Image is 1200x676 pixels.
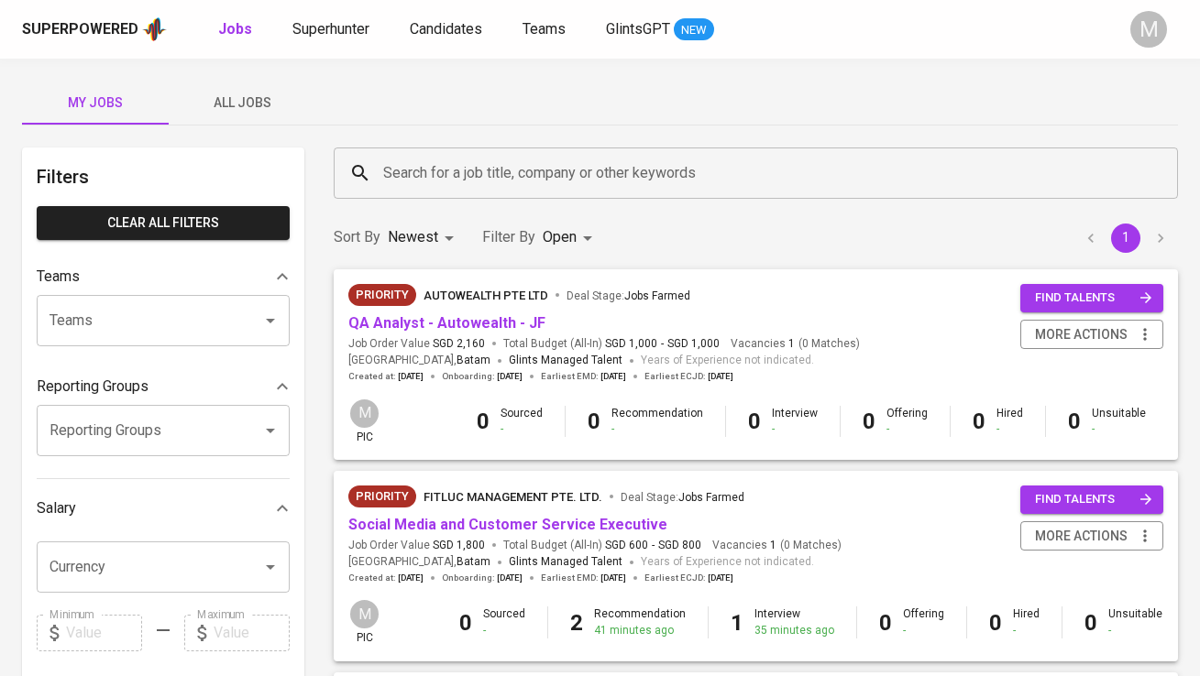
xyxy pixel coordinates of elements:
button: page 1 [1111,224,1140,253]
span: [DATE] [497,370,523,383]
span: [DATE] [600,370,626,383]
a: GlintsGPT NEW [606,18,714,41]
b: 0 [1068,409,1081,434]
div: - [1013,623,1040,638]
span: Earliest ECJD : [644,370,733,383]
span: AUTOWEALTH PTE LTD [424,289,548,302]
div: - [483,623,525,638]
span: [DATE] [398,572,424,584]
p: Salary [37,497,76,519]
b: 1 [731,610,743,636]
div: Recommendation [611,406,703,437]
div: Reporting Groups [37,368,290,405]
span: [DATE] [398,370,424,383]
span: Earliest EMD : [541,370,626,383]
span: Vacancies ( 0 Matches ) [731,336,860,352]
span: Jobs Farmed [624,289,690,302]
div: Offering [903,606,944,638]
b: 0 [863,409,875,434]
b: 0 [748,409,761,434]
button: Clear All filters [37,206,290,240]
b: 0 [1084,610,1097,636]
span: 1 [767,538,776,553]
div: - [996,421,1023,437]
div: Open [543,221,599,255]
span: find talents [1035,489,1152,510]
div: Salary [37,490,290,527]
span: [GEOGRAPHIC_DATA] , [348,553,490,572]
span: Vacancies ( 0 Matches ) [712,538,842,553]
a: Jobs [218,18,256,41]
span: Onboarding : [442,370,523,383]
div: Recommendation [594,606,686,638]
button: Open [258,308,283,333]
span: SGD 1,000 [667,336,720,352]
span: Total Budget (All-In) [503,538,701,553]
button: find talents [1020,485,1163,514]
button: Open [258,554,283,580]
span: more actions [1035,525,1128,548]
p: Sort By [334,226,380,248]
a: Teams [523,18,569,41]
span: My Jobs [33,92,158,114]
span: find talents [1035,288,1152,309]
a: Superhunter [292,18,373,41]
span: SGD 600 [605,538,648,553]
div: Hired [1013,606,1040,638]
div: New Job received from Demand Team [348,284,416,306]
span: FITLUC MANAGEMENT PTE. LTD. [424,490,602,504]
span: Glints Managed Talent [509,555,622,568]
span: Jobs Farmed [678,491,744,504]
h6: Filters [37,162,290,191]
div: M [348,598,380,630]
img: app logo [142,16,167,43]
div: - [1092,421,1146,437]
div: - [1108,623,1162,638]
span: Created at : [348,370,424,383]
div: Superpowered [22,19,138,40]
b: 0 [973,409,985,434]
div: Offering [886,406,928,437]
input: Value [214,615,290,651]
div: Teams [37,258,290,295]
input: Value [66,615,142,651]
a: Candidates [410,18,486,41]
div: - [886,421,928,437]
b: 0 [588,409,600,434]
span: Deal Stage : [621,491,744,504]
nav: pagination navigation [1073,224,1178,253]
button: Open [258,418,283,443]
span: Created at : [348,572,424,584]
a: Superpoweredapp logo [22,16,167,43]
span: Priority [348,286,416,304]
b: Jobs [218,20,252,38]
span: 1 [786,336,795,352]
span: Open [543,228,577,245]
span: SGD 800 [658,538,701,553]
p: Teams [37,266,80,288]
div: Unsuitable [1108,606,1162,638]
span: - [652,538,655,553]
span: Batam [457,553,490,572]
div: Unsuitable [1092,406,1146,437]
span: NEW [674,21,714,39]
p: Newest [388,226,438,248]
span: Deal Stage : [567,289,690,302]
span: more actions [1035,323,1128,346]
div: Sourced [501,406,543,437]
div: - [903,623,944,638]
p: Filter By [482,226,535,248]
div: New Job received from Demand Team [348,485,416,507]
div: - [611,421,703,437]
div: M [1130,11,1167,48]
span: Onboarding : [442,572,523,584]
div: Interview [754,606,834,638]
span: GlintsGPT [606,20,670,38]
button: find talents [1020,284,1163,312]
b: 0 [477,409,490,434]
b: 2 [570,610,583,636]
span: [DATE] [497,572,523,584]
span: Earliest ECJD : [644,572,733,584]
b: 0 [879,610,892,636]
b: 0 [459,610,472,636]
